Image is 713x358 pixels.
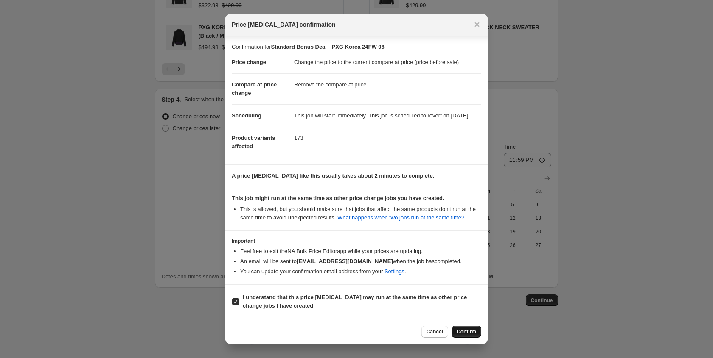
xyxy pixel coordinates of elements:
li: You can update your confirmation email address from your . [240,267,481,276]
dd: 173 [294,127,481,149]
dd: Change the price to the current compare at price (price before sale) [294,51,481,73]
span: Scheduling [232,112,261,119]
span: Product variants affected [232,135,275,150]
button: Confirm [452,326,481,338]
dd: Remove the compare at price [294,73,481,96]
li: An email will be sent to when the job has completed . [240,257,481,266]
p: Confirmation for [232,43,481,51]
span: Price change [232,59,266,65]
a: Settings [385,268,404,275]
b: A price [MEDICAL_DATA] like this usually takes about 2 minutes to complete. [232,172,434,179]
span: Confirm [457,328,476,335]
b: [EMAIL_ADDRESS][DOMAIN_NAME] [297,258,393,264]
h3: Important [232,238,481,244]
b: This job might run at the same time as other price change jobs you have created. [232,195,444,201]
b: I understand that this price [MEDICAL_DATA] may run at the same time as other price change jobs I... [243,294,467,309]
button: Cancel [421,326,448,338]
button: Close [471,19,483,31]
a: What happens when two jobs run at the same time? [337,214,464,221]
span: Compare at price change [232,81,277,96]
li: Feel free to exit the NA Bulk Price Editor app while your prices are updating. [240,247,481,255]
span: Price [MEDICAL_DATA] confirmation [232,20,336,29]
b: Standard Bonus Deal - PXG Korea 24FW 06 [271,44,384,50]
span: Cancel [427,328,443,335]
dd: This job will start immediately. This job is scheduled to revert on [DATE]. [294,104,481,127]
li: This is allowed, but you should make sure that jobs that affect the same products don ' t run at ... [240,205,481,222]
